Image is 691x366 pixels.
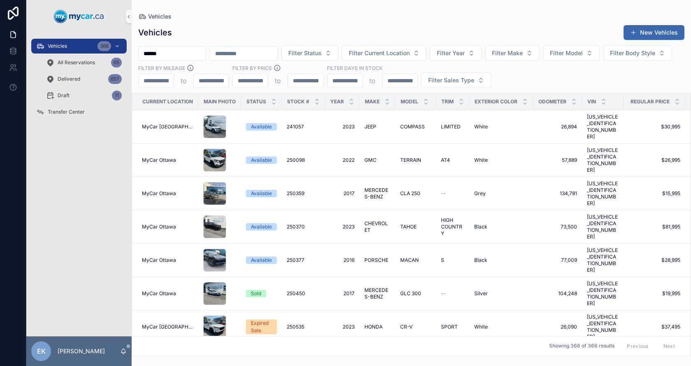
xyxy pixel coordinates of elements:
[31,39,127,54] a: Vehicles366
[287,324,304,330] span: 250535
[287,290,320,297] a: 250450
[142,290,193,297] a: MyCar Ottawa
[287,124,304,130] span: 241057
[48,109,85,115] span: Transfer Center
[400,157,421,163] span: TERRAIN
[430,45,482,61] button: Select Button
[364,324,390,330] a: HONDA
[287,124,320,130] a: 241057
[538,157,577,163] a: 57,889
[364,124,390,130] a: JEEP
[330,224,355,230] span: 2023
[112,91,122,100] div: 11
[251,319,272,334] div: Expired Sale
[138,12,172,21] a: Vehicles
[204,98,236,105] span: Main Photo
[400,224,431,230] a: TAHOE
[538,290,577,297] a: 104,248
[287,224,320,230] a: 250370
[628,124,680,130] span: $30,995
[474,324,528,330] a: White
[474,290,528,297] a: Silver
[287,290,305,297] span: 250450
[428,76,474,84] span: Filter Sales Type
[538,224,577,230] a: 73,500
[251,123,272,131] div: Available
[628,190,680,197] a: $15,995
[538,124,577,130] a: 26,894
[41,72,127,86] a: Delivered657
[364,157,376,163] span: GMC
[148,12,172,21] span: Vehicles
[441,157,464,163] a: AT4
[538,98,566,105] span: Odometer
[232,64,272,72] label: FILTER BY PRICE
[31,105,127,119] a: Transfer Center
[437,49,465,57] span: Filter Year
[550,49,583,57] span: Filter Model
[246,190,277,197] a: Available
[474,157,528,163] a: White
[587,98,596,105] span: VIN
[628,324,680,330] span: $37,495
[287,257,320,263] a: 250377
[364,287,390,300] a: MERCEDES-BENZ
[142,257,193,263] a: MyCar Ottawa
[330,157,355,163] span: 2022
[97,41,111,51] div: 366
[58,92,70,99] span: Draft
[474,257,487,263] span: Black
[251,190,272,197] div: Available
[587,314,619,340] span: [US_VEHICLE_IDENTIFICATION_NUMBER]
[246,290,277,297] a: Sold
[364,187,390,200] a: MERCEDES-BENZ
[474,124,488,130] span: White
[48,43,67,49] span: Vehicles
[474,190,486,197] span: Grey
[624,25,684,40] button: New Vehicles
[603,45,672,61] button: Select Button
[349,49,410,57] span: Filter Current Location
[587,114,619,140] a: [US_VEHICLE_IDENTIFICATION_NUMBER]
[538,257,577,263] span: 77,009
[330,324,355,330] span: 2023
[400,324,431,330] a: CR-V
[330,124,355,130] span: 2023
[330,290,355,297] a: 2017
[251,156,272,164] div: Available
[441,124,461,130] span: LIMITED
[549,343,614,350] span: Showing 366 of 366 results
[400,224,417,230] span: TAHOE
[58,76,80,82] span: Delivered
[251,256,272,264] div: Available
[37,346,46,356] span: EK
[246,319,277,334] a: Expired Sale
[142,257,176,263] span: MyCar Ottawa
[54,10,104,23] img: App logo
[142,98,193,105] span: Current Location
[275,76,281,86] p: to
[587,147,619,173] a: [US_VEHICLE_IDENTIFICATION_NUMBER]
[142,124,193,130] a: MyCar [GEOGRAPHIC_DATA]
[400,157,431,163] a: TERRAIN
[246,256,277,264] a: Available
[628,257,680,263] span: $28,995
[474,157,488,163] span: White
[142,157,176,163] span: MyCar Ottawa
[364,257,390,263] a: PORSCHE
[421,72,491,88] button: Select Button
[538,324,577,330] span: 26,090
[587,247,619,273] span: [US_VEHICLE_IDENTIFICATION_NUMBER]
[441,217,464,237] a: HIGH COUNTRY
[181,76,187,86] p: to
[538,190,577,197] a: 134,781
[142,224,176,230] span: MyCar Ottawa
[142,324,193,330] span: MyCar [GEOGRAPHIC_DATA]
